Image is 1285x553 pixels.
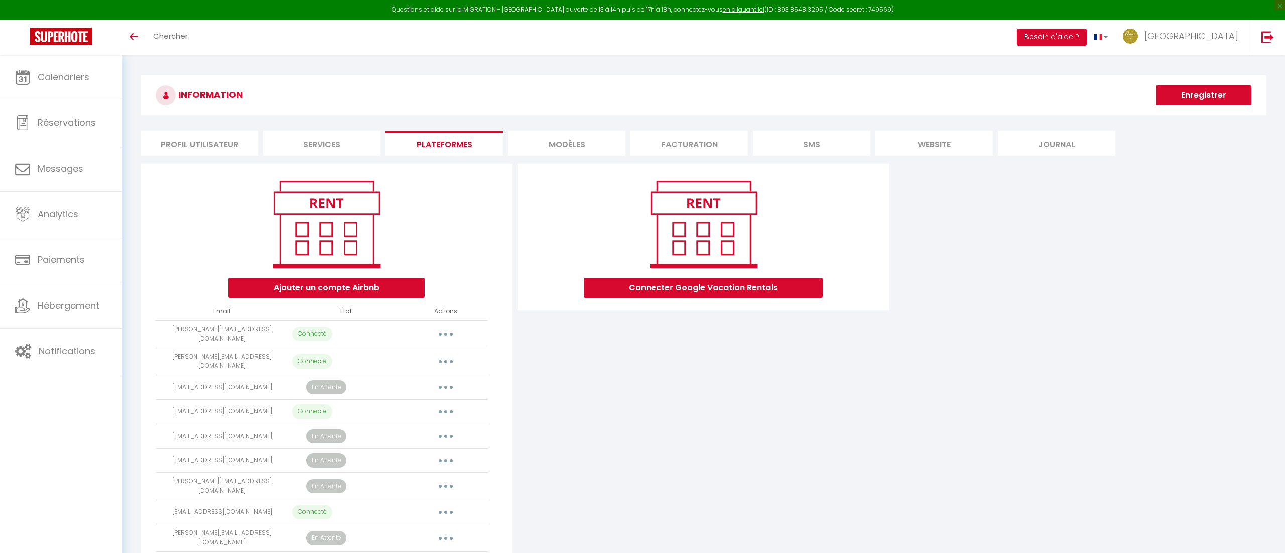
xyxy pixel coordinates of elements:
[1144,30,1238,42] span: [GEOGRAPHIC_DATA]
[1261,31,1274,43] img: logout
[630,131,748,156] li: Facturation
[38,299,99,312] span: Hébergement
[1156,85,1251,105] button: Enregistrer
[153,31,188,41] span: Chercher
[404,303,487,320] th: Actions
[156,448,288,473] td: [EMAIL_ADDRESS][DOMAIN_NAME]
[306,380,346,395] p: En Attente
[306,531,346,545] p: En Attente
[584,278,823,298] button: Connecter Google Vacation Rentals
[306,479,346,494] p: En Attente
[38,208,78,220] span: Analytics
[875,131,993,156] li: website
[38,116,96,129] span: Réservations
[141,131,258,156] li: Profil Utilisateur
[508,131,625,156] li: MODÈLES
[38,162,83,175] span: Messages
[156,303,288,320] th: Email
[156,424,288,449] td: [EMAIL_ADDRESS][DOMAIN_NAME]
[38,253,85,266] span: Paiements
[639,176,767,272] img: rent.png
[156,320,288,348] td: [PERSON_NAME][EMAIL_ADDRESS][DOMAIN_NAME]
[385,131,503,156] li: Plateformes
[306,453,346,468] p: En Attente
[38,71,89,83] span: Calendriers
[292,354,332,369] p: Connecté
[1123,29,1138,44] img: ...
[228,278,425,298] button: Ajouter un compte Airbnb
[288,303,404,320] th: État
[292,505,332,519] p: Connecté
[1115,20,1251,55] a: ... [GEOGRAPHIC_DATA]
[146,20,195,55] a: Chercher
[156,473,288,500] td: [PERSON_NAME][EMAIL_ADDRESS][DOMAIN_NAME]
[753,131,870,156] li: SMS
[156,375,288,400] td: [EMAIL_ADDRESS][DOMAIN_NAME]
[156,500,288,524] td: [EMAIL_ADDRESS][DOMAIN_NAME]
[141,75,1266,115] h3: INFORMATION
[263,131,380,156] li: Services
[39,345,95,357] span: Notifications
[292,404,332,419] p: Connecté
[156,524,288,552] td: [PERSON_NAME][EMAIL_ADDRESS][DOMAIN_NAME]
[723,5,764,14] a: en cliquant ici
[30,28,92,45] img: Super Booking
[263,176,391,272] img: rent.png
[1017,29,1087,46] button: Besoin d'aide ?
[156,348,288,375] td: [PERSON_NAME][EMAIL_ADDRESS][DOMAIN_NAME]
[156,399,288,424] td: [EMAIL_ADDRESS][DOMAIN_NAME]
[306,429,346,444] p: En Attente
[998,131,1115,156] li: Journal
[292,327,332,341] p: Connecté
